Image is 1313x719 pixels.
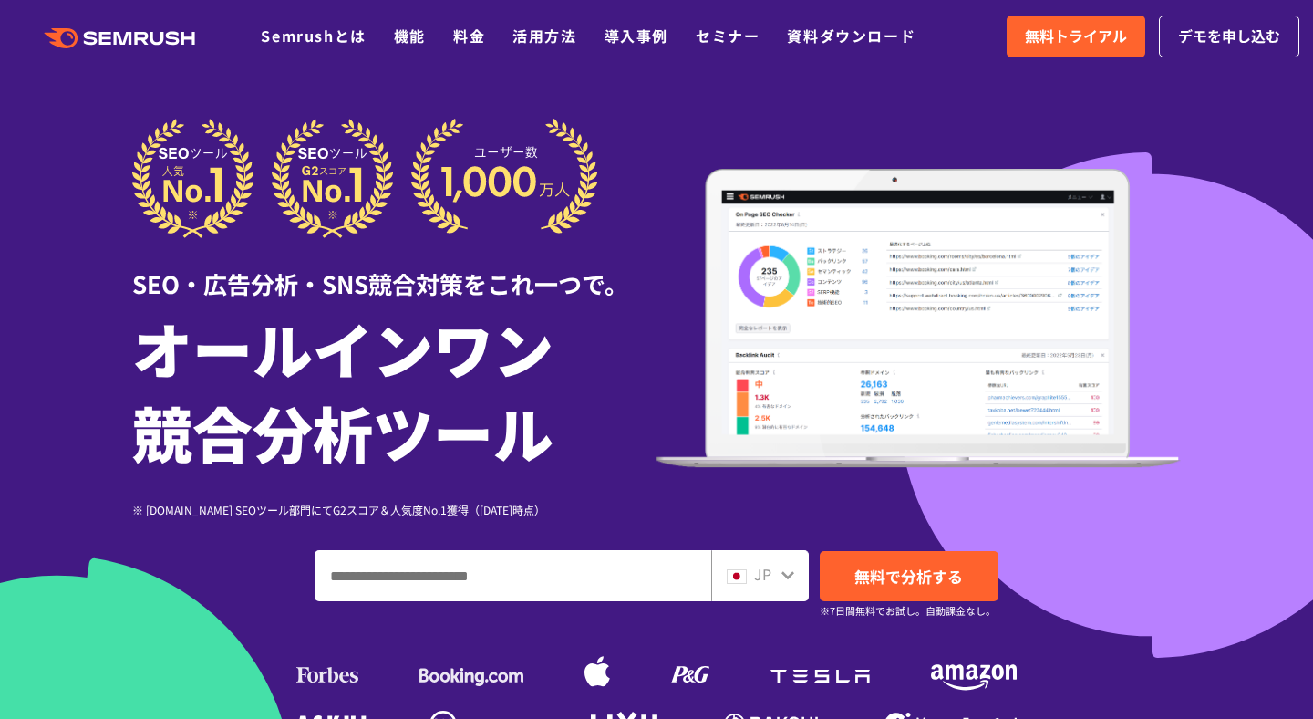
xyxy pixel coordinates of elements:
[820,602,996,620] small: ※7日間無料でお試し。自動課金なし。
[1007,16,1145,57] a: 無料トライアル
[854,565,963,588] span: 無料で分析する
[315,551,710,600] input: ドメイン、キーワードまたはURLを入力してください
[261,25,366,47] a: Semrushとは
[696,25,760,47] a: セミナー
[605,25,668,47] a: 導入事例
[787,25,915,47] a: 資料ダウンロード
[394,25,426,47] a: 機能
[1178,25,1280,48] span: デモを申し込む
[132,501,656,518] div: ※ [DOMAIN_NAME] SEOツール部門にてG2スコア＆人気度No.1獲得（[DATE]時点）
[512,25,576,47] a: 活用方法
[453,25,485,47] a: 料金
[132,238,656,301] div: SEO・広告分析・SNS競合対策をこれ一つで。
[754,563,771,585] span: JP
[1025,25,1127,48] span: 無料トライアル
[820,551,998,601] a: 無料で分析する
[132,306,656,474] h1: オールインワン 競合分析ツール
[1159,16,1299,57] a: デモを申し込む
